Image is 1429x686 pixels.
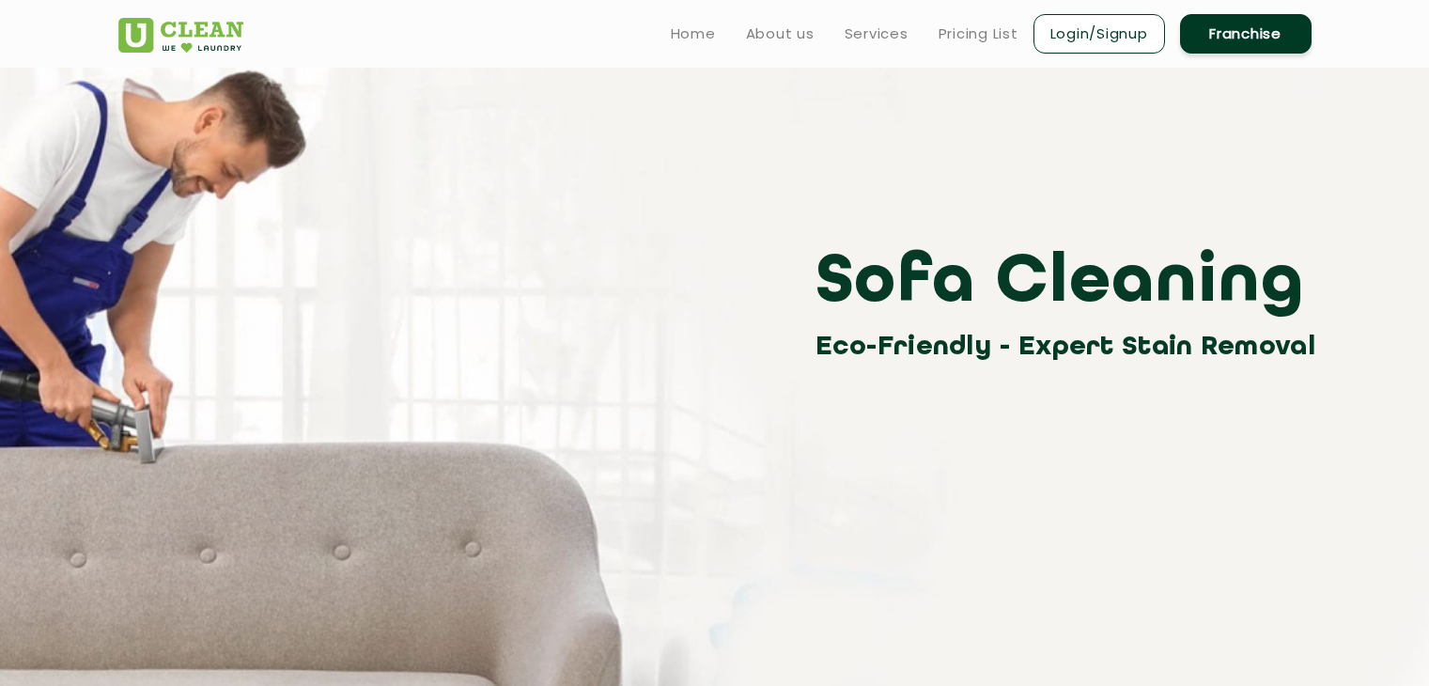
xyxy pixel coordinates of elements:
a: Franchise [1180,14,1312,54]
a: Pricing List [939,23,1018,45]
a: Home [671,23,716,45]
img: UClean Laundry and Dry Cleaning [118,18,243,53]
a: Login/Signup [1033,14,1165,54]
h3: Sofa Cleaning [815,242,1326,326]
a: About us [746,23,815,45]
a: Services [845,23,909,45]
h3: Eco-Friendly - Expert Stain Removal [815,326,1326,368]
